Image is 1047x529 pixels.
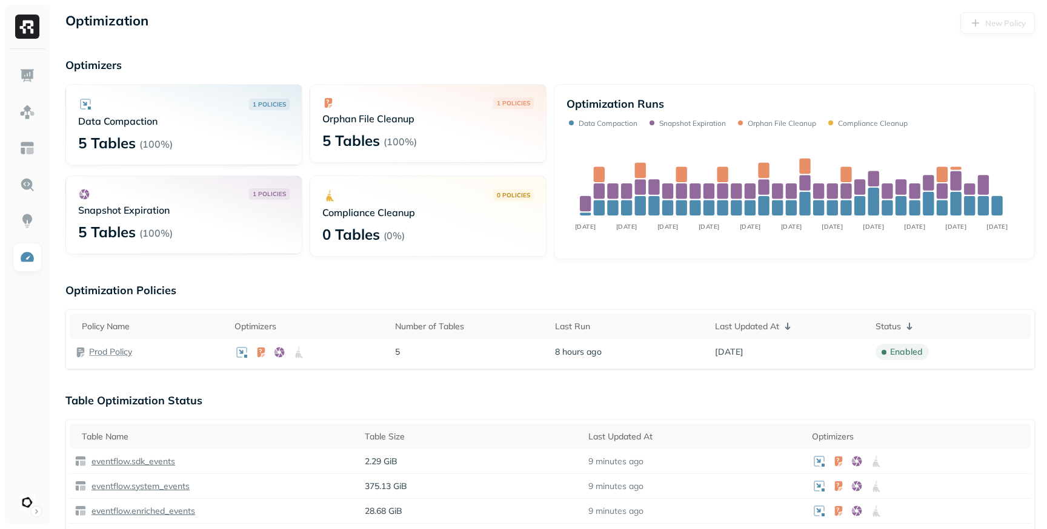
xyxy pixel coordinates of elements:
[395,321,545,332] div: Number of Tables
[19,494,36,511] img: Ludeo
[78,204,290,216] p: Snapshot Expiration
[945,223,966,231] tspan: [DATE]
[322,113,534,125] p: Orphan File Cleanup
[253,100,286,109] p: 1 POLICIES
[497,191,530,200] p: 0 POLICIES
[588,431,802,442] div: Last Updated At
[365,431,579,442] div: Table Size
[82,321,225,332] div: Policy Name
[75,455,87,467] img: table
[812,431,1026,442] div: Optimizers
[75,480,87,492] img: table
[876,319,1026,333] div: Status
[65,283,1035,297] p: Optimization Policies
[65,12,148,34] p: Optimization
[579,119,637,128] p: Data Compaction
[384,229,405,241] p: ( 0% )
[715,346,743,358] span: [DATE]
[19,213,35,229] img: Insights
[322,206,534,218] p: Compliance Cleanup
[365,481,579,492] p: 375.13 GiB
[822,223,843,231] tspan: [DATE]
[616,223,637,231] tspan: [DATE]
[659,119,726,128] p: Snapshot Expiration
[567,97,664,111] p: Optimization Runs
[78,133,136,153] p: 5 Tables
[78,115,290,127] p: Data Compaction
[89,456,175,467] p: eventflow.sdk_events
[384,136,417,148] p: ( 100% )
[89,346,132,358] a: Prod Policy
[82,431,355,442] div: Table Name
[253,189,286,199] p: 1 POLICIES
[365,456,579,467] p: 2.29 GiB
[19,104,35,120] img: Assets
[87,505,195,517] a: eventflow.enriched_events
[740,223,761,231] tspan: [DATE]
[234,321,385,332] div: Optimizers
[19,140,35,156] img: Asset Explorer
[904,223,925,231] tspan: [DATE]
[87,456,175,467] a: eventflow.sdk_events
[395,346,545,358] p: 5
[78,222,136,241] p: 5 Tables
[75,505,87,517] img: table
[19,249,35,265] img: Optimization
[986,223,1008,231] tspan: [DATE]
[19,68,35,84] img: Dashboard
[87,481,190,492] a: eventflow.system_events
[19,177,35,192] img: Query Explorer
[863,223,884,231] tspan: [DATE]
[588,505,643,517] p: 9 minutes ago
[588,456,643,467] p: 9 minutes ago
[555,321,705,332] div: Last Run
[322,131,380,150] p: 5 Tables
[322,225,380,244] p: 0 Tables
[699,223,720,231] tspan: [DATE]
[657,223,679,231] tspan: [DATE]
[139,138,173,150] p: ( 100% )
[89,481,190,492] p: eventflow.system_events
[139,227,173,239] p: ( 100% )
[15,15,39,39] img: Ryft
[781,223,802,231] tspan: [DATE]
[838,119,908,128] p: Compliance Cleanup
[65,58,1035,72] p: Optimizers
[497,99,530,108] p: 1 POLICIES
[89,505,195,517] p: eventflow.enriched_events
[890,346,923,358] p: enabled
[715,319,865,333] div: Last Updated At
[575,223,596,231] tspan: [DATE]
[365,505,579,517] p: 28.68 GiB
[748,119,816,128] p: Orphan File Cleanup
[65,393,1035,407] p: Table Optimization Status
[588,481,643,492] p: 9 minutes ago
[555,346,602,358] span: 8 hours ago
